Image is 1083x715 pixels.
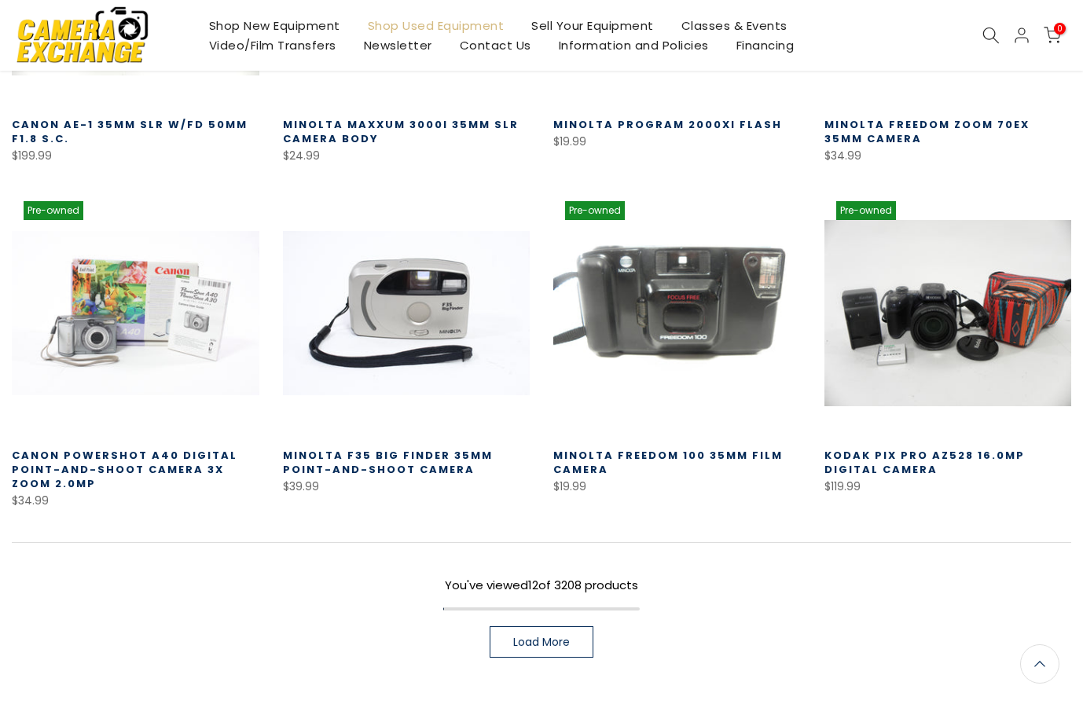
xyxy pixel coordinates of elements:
a: Canon AE-1 35mm SLR w/FD 50mm f1.8 S.C. [12,117,248,146]
a: Classes & Events [667,16,801,35]
a: Minolta F35 Big Finder 35mm Point-and-Shoot Camera [283,448,493,477]
div: $199.99 [12,146,259,166]
span: 0 [1054,23,1066,35]
a: Canon PowerShot A40 Digital Point-and-Shoot Camera 3x Zoom 2.0mp [12,448,237,491]
a: Newsletter [350,35,446,55]
div: $34.99 [824,146,1072,166]
a: Minolta Maxxum 3000i 35mm SLR Camera Body [283,117,519,146]
a: Minolta Freedom 100 35mm Film camera [553,448,783,477]
div: $39.99 [283,477,530,497]
a: Load More [490,626,593,658]
div: $19.99 [553,477,801,497]
div: $24.99 [283,146,530,166]
a: Information and Policies [545,35,722,55]
a: 0 [1044,27,1061,44]
a: Financing [722,35,808,55]
a: Shop New Equipment [195,16,354,35]
a: Kodak Pix Pro AZ528 16.0mp Digital Camera [824,448,1025,477]
a: Minolta Freedom Zoom 70EX 35mm Camera [824,117,1030,146]
div: $34.99 [12,491,259,511]
a: Back to the top [1020,644,1059,684]
a: Shop Used Equipment [354,16,518,35]
a: Sell Your Equipment [518,16,668,35]
a: Contact Us [446,35,545,55]
span: 12 [528,577,538,593]
span: You've viewed of 3208 products [445,577,638,593]
a: Minolta Program 2000xi Flash [553,117,782,132]
a: Video/Film Transfers [195,35,350,55]
div: $19.99 [553,132,801,152]
span: Load More [513,636,570,647]
div: $119.99 [824,477,1072,497]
